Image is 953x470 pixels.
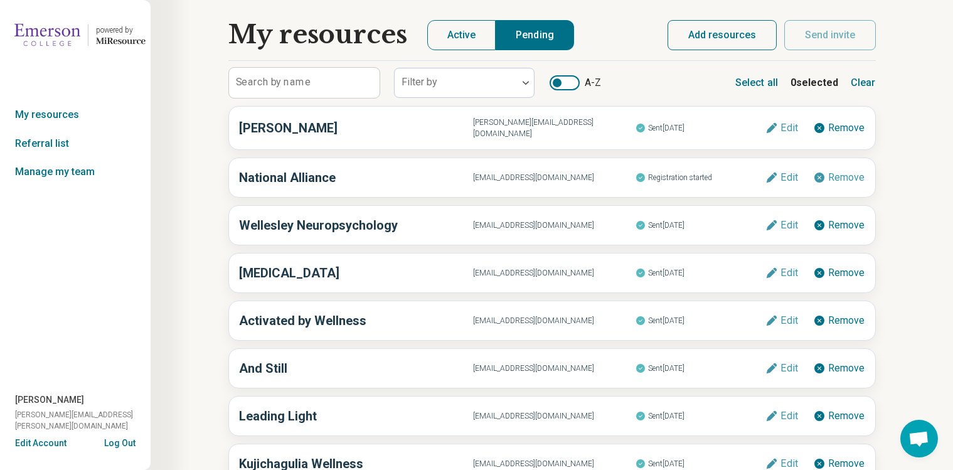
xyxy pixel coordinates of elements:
[636,265,765,281] span: Sent [DATE]
[239,168,473,187] h3: National Alliance
[236,77,311,87] label: Search by name
[780,173,797,183] span: Edit
[473,315,636,326] span: [EMAIL_ADDRESS][DOMAIN_NAME]
[780,459,797,469] span: Edit
[239,264,473,282] h3: [MEDICAL_DATA]
[813,410,865,422] button: Remove
[239,407,473,425] h3: Leading Light
[473,267,636,279] span: [EMAIL_ADDRESS][DOMAIN_NAME]
[851,68,876,98] button: Clear
[15,409,151,432] span: [PERSON_NAME][EMAIL_ADDRESS][PERSON_NAME][DOMAIN_NAME]
[427,20,496,50] button: Active
[828,363,865,373] span: Remove
[780,268,797,278] span: Edit
[765,362,797,375] button: Edit
[14,20,80,50] img: Emerson College
[636,120,765,136] span: Sent [DATE]
[765,122,797,134] button: Edit
[15,393,84,407] span: [PERSON_NAME]
[473,458,636,469] span: [EMAIL_ADDRESS][DOMAIN_NAME]
[813,314,865,327] button: Remove
[828,268,865,278] span: Remove
[780,316,797,326] span: Edit
[239,359,473,378] h3: And Still
[735,68,778,98] button: Select all
[828,411,865,421] span: Remove
[239,311,473,330] h3: Activated by Wellness
[496,20,574,50] button: Pending
[780,411,797,421] span: Edit
[765,314,797,327] button: Edit
[636,408,765,424] span: Sent [DATE]
[780,123,797,133] span: Edit
[636,312,765,329] span: Sent [DATE]
[780,220,797,230] span: Edit
[765,457,797,470] button: Edit
[5,20,146,50] a: Emerson Collegepowered by
[813,219,865,232] button: Remove
[765,171,797,184] button: Edit
[473,363,636,374] span: [EMAIL_ADDRESS][DOMAIN_NAME]
[636,217,765,233] span: Sent [DATE]
[765,410,797,422] button: Edit
[636,169,765,186] span: Registration started
[784,20,876,50] button: Send invite
[813,267,865,279] button: Remove
[228,20,407,50] h1: My resources
[828,316,865,326] span: Remove
[780,363,797,373] span: Edit
[765,267,797,279] button: Edit
[239,216,473,235] h3: Wellesley Neuropsychology
[104,437,136,447] button: Log Out
[828,220,865,230] span: Remove
[828,123,865,133] span: Remove
[636,360,765,377] span: Sent [DATE]
[96,24,146,36] div: powered by
[813,122,865,134] button: Remove
[813,171,865,184] button: Remove
[473,220,636,231] span: [EMAIL_ADDRESS][DOMAIN_NAME]
[668,20,777,50] button: Add resources
[791,75,838,90] b: 0 selected
[15,437,67,450] button: Edit Account
[765,219,797,232] button: Edit
[900,420,938,457] div: Open chat
[813,457,865,470] button: Remove
[402,76,437,88] label: Filter by
[828,459,865,469] span: Remove
[813,362,865,375] button: Remove
[828,173,865,183] span: Remove
[473,172,636,183] span: [EMAIL_ADDRESS][DOMAIN_NAME]
[239,119,473,137] h3: [PERSON_NAME]
[473,410,636,422] span: [EMAIL_ADDRESS][DOMAIN_NAME]
[473,117,636,139] span: [PERSON_NAME][EMAIL_ADDRESS][DOMAIN_NAME]
[550,75,601,90] label: A-Z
